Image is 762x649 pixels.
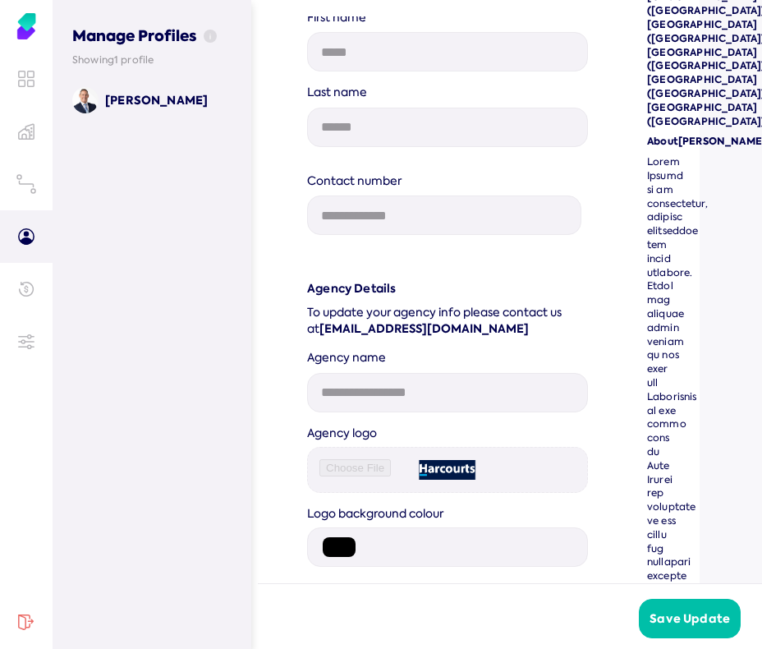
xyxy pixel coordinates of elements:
h3: Manage Profiles [72,7,232,47]
div: First name [307,10,588,26]
p: Showing 1 profile [72,53,232,67]
label: Agency logo [307,426,588,440]
img: Uploaded file [394,460,500,480]
img: Soho Agent Portal Home [13,13,39,39]
div: Contact number [307,173,581,190]
p: To update your agency info please contact us at [307,304,588,337]
p: [PERSON_NAME] [105,92,208,108]
h3: About [PERSON_NAME] [647,135,680,149]
a: [PERSON_NAME] [72,87,232,113]
a: [EMAIL_ADDRESS][DOMAIN_NAME] [319,320,529,337]
button: Save Update [639,599,741,638]
label: Logo background colour [307,506,588,521]
div: Agency name [307,350,588,366]
h3: Agency Details [307,281,588,297]
div: Last name [307,85,588,101]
